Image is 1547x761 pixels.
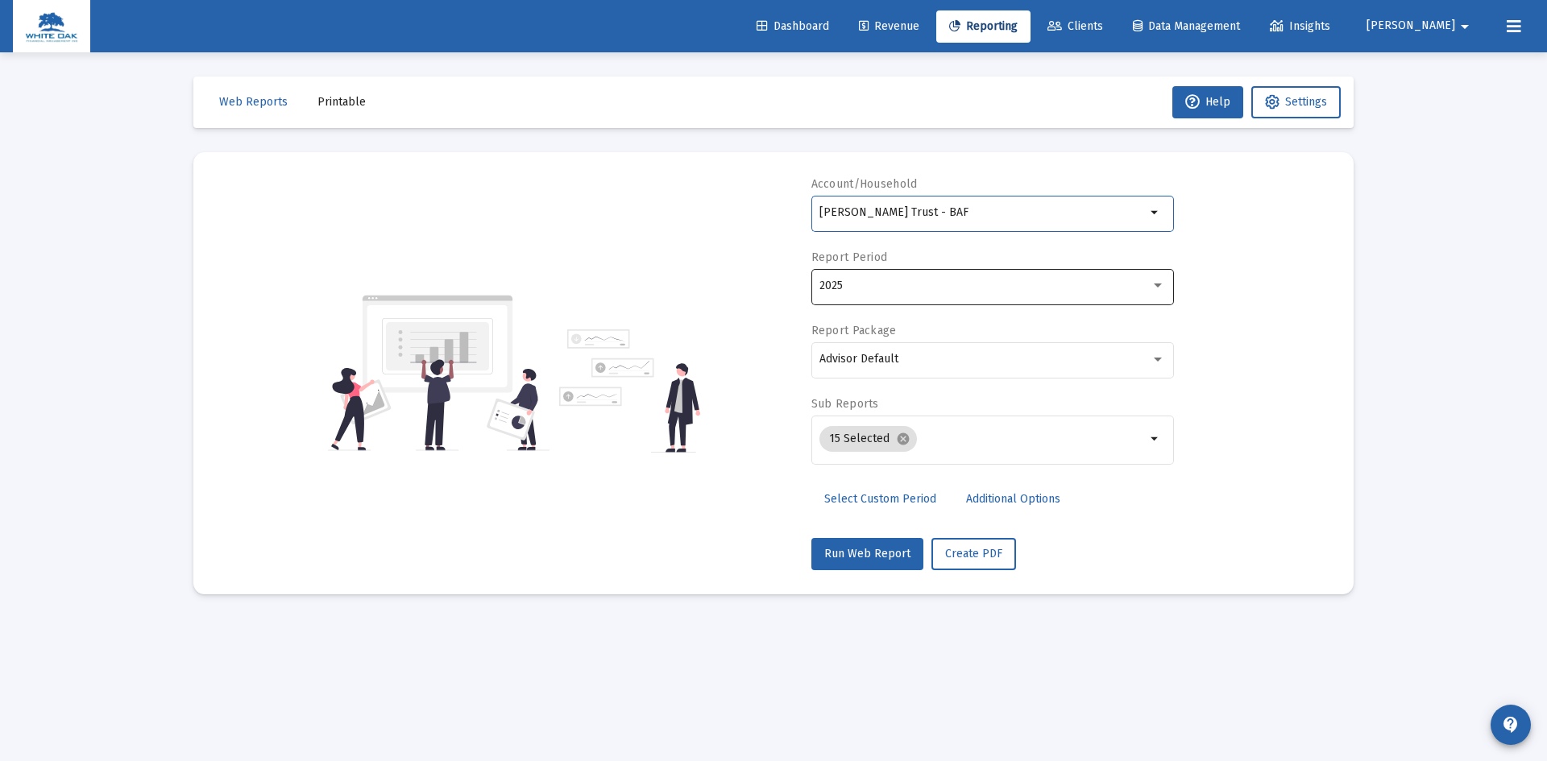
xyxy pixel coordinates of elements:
span: Create PDF [945,547,1002,560]
span: Additional Options [966,492,1060,506]
mat-chip: 15 Selected [819,426,917,452]
img: reporting-alt [559,329,700,453]
input: Search or select an account or household [819,206,1146,219]
span: Dashboard [757,19,829,33]
span: Reporting [949,19,1018,33]
mat-icon: arrow_drop_down [1455,10,1474,43]
label: Account/Household [811,177,918,191]
a: Insights [1257,10,1343,43]
img: Dashboard [25,10,78,43]
a: Reporting [936,10,1031,43]
span: Revenue [859,19,919,33]
span: Help [1185,95,1230,109]
mat-icon: arrow_drop_down [1146,429,1165,449]
img: reporting [328,293,550,453]
span: Select Custom Period [824,492,936,506]
span: Data Management [1133,19,1240,33]
button: [PERSON_NAME] [1347,10,1494,42]
button: Settings [1251,86,1341,118]
mat-icon: contact_support [1501,715,1520,734]
mat-icon: cancel [896,432,910,446]
span: 2025 [819,279,843,292]
button: Run Web Report [811,538,923,570]
a: Revenue [846,10,932,43]
span: Settings [1285,95,1327,109]
button: Help [1172,86,1243,118]
a: Dashboard [744,10,842,43]
span: Clients [1047,19,1103,33]
label: Sub Reports [811,397,879,411]
span: Insights [1270,19,1330,33]
button: Printable [305,86,379,118]
a: Data Management [1120,10,1253,43]
span: [PERSON_NAME] [1367,19,1455,33]
label: Report Package [811,324,897,337]
span: Printable [317,95,366,109]
span: Web Reports [219,95,288,109]
mat-chip-list: Selection [819,423,1146,455]
label: Report Period [811,250,888,264]
a: Clients [1035,10,1116,43]
button: Create PDF [931,538,1016,570]
span: Run Web Report [824,547,910,560]
button: Web Reports [206,86,301,118]
mat-icon: arrow_drop_down [1146,203,1165,222]
span: Advisor Default [819,352,898,366]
